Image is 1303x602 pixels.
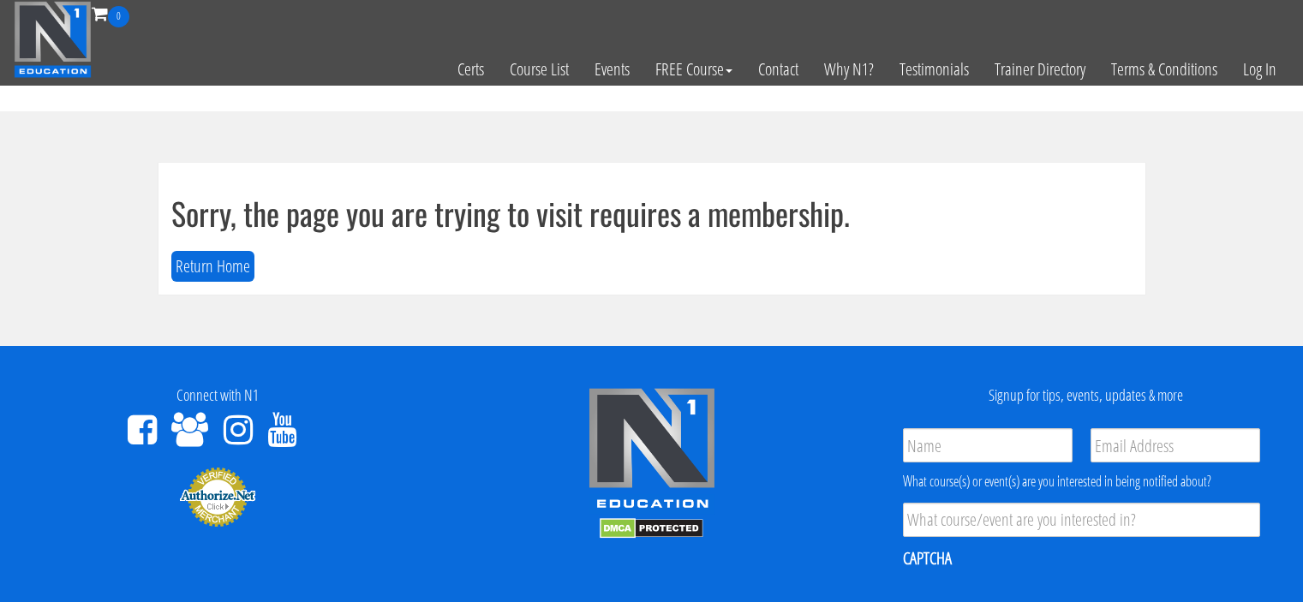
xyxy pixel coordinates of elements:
img: DMCA.com Protection Status [600,518,703,539]
a: FREE Course [643,27,745,111]
img: n1-education [14,1,92,78]
a: Events [582,27,643,111]
input: Email Address [1091,428,1260,462]
h1: Sorry, the page you are trying to visit requires a membership. [171,196,1133,230]
a: 0 [92,2,129,25]
a: Testimonials [887,27,982,111]
a: Contact [745,27,811,111]
a: Course List [497,27,582,111]
h4: Connect with N1 [13,387,421,404]
img: Authorize.Net Merchant - Click to Verify [179,466,256,527]
a: Why N1? [811,27,887,111]
img: n1-edu-logo [588,387,716,514]
div: What course(s) or event(s) are you interested in being notified about? [903,471,1260,492]
a: Certs [445,27,497,111]
span: 0 [108,6,129,27]
h4: Signup for tips, events, updates & more [882,387,1290,404]
a: Log In [1230,27,1289,111]
button: Return Home [171,251,254,283]
a: Trainer Directory [982,27,1098,111]
input: What course/event are you interested in? [903,503,1260,537]
label: CAPTCHA [903,547,952,569]
input: Name [903,428,1073,462]
a: Terms & Conditions [1098,27,1230,111]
